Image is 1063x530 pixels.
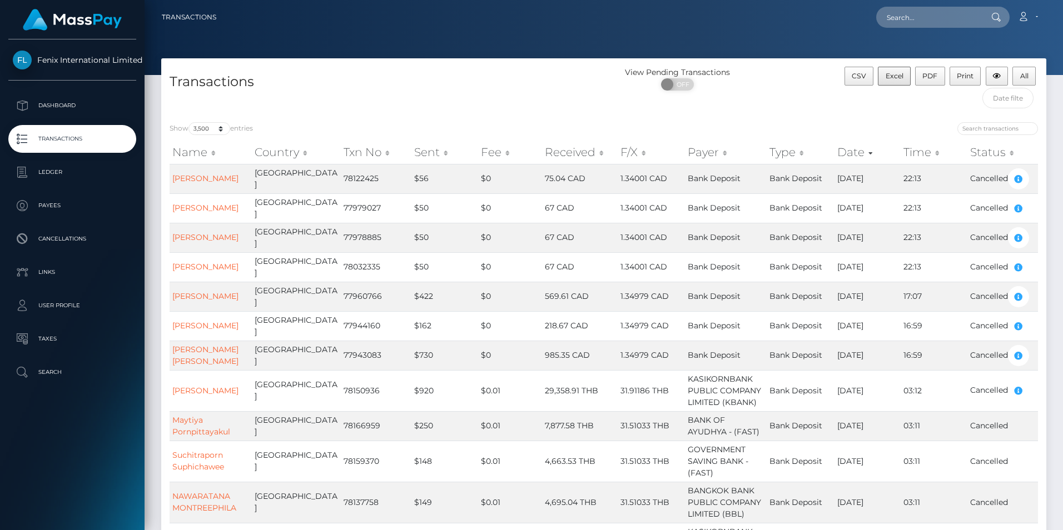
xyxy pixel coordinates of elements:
[618,482,685,523] td: 31.51033 THB
[8,55,136,65] span: Fenix International Limited
[252,441,341,482] td: [GEOGRAPHIC_DATA]
[13,297,132,314] p: User Profile
[618,252,685,282] td: 1.34001 CAD
[901,252,967,282] td: 22:13
[688,232,741,242] span: Bank Deposit
[688,173,741,183] span: Bank Deposit
[688,374,761,407] span: KASIKORNBANK PUBLIC COMPANY LIMITED (KBANK)
[618,141,685,163] th: F/X: activate to sort column ascending
[172,262,239,272] a: [PERSON_NAME]
[252,223,341,252] td: [GEOGRAPHIC_DATA]
[411,441,478,482] td: $148
[341,341,411,370] td: 77943083
[341,164,411,193] td: 78122425
[411,411,478,441] td: $250
[834,411,901,441] td: [DATE]
[688,203,741,213] span: Bank Deposit
[8,158,136,186] a: Ledger
[618,341,685,370] td: 1.34979 CAD
[957,72,973,80] span: Print
[8,225,136,253] a: Cancellations
[982,88,1034,108] input: Date filter
[618,411,685,441] td: 31.51033 THB
[967,482,1038,523] td: Cancelled
[688,262,741,272] span: Bank Deposit
[542,141,618,163] th: Received: activate to sort column ascending
[688,291,741,301] span: Bank Deposit
[618,370,685,411] td: 31.91186 THB
[411,223,478,252] td: $50
[542,223,618,252] td: 67 CAD
[8,325,136,353] a: Taxes
[967,370,1038,411] td: Cancelled
[1020,72,1029,80] span: All
[1012,67,1036,86] button: All
[8,258,136,286] a: Links
[901,311,967,341] td: 16:59
[542,252,618,282] td: 67 CAD
[542,482,618,523] td: 4,695.04 THB
[252,141,341,163] th: Country: activate to sort column ascending
[8,292,136,319] a: User Profile
[172,173,239,183] a: [PERSON_NAME]
[542,282,618,311] td: 569.61 CAD
[967,341,1038,370] td: Cancelled
[172,491,236,513] a: NAWARATANA MONTREEPHILA
[252,411,341,441] td: [GEOGRAPHIC_DATA]
[542,193,618,223] td: 67 CAD
[618,164,685,193] td: 1.34001 CAD
[478,141,542,163] th: Fee: activate to sort column ascending
[252,370,341,411] td: [GEOGRAPHIC_DATA]
[688,444,748,478] span: GOVERNMENT SAVING BANK - (FAST)
[901,164,967,193] td: 22:13
[411,164,478,193] td: $56
[967,223,1038,252] td: Cancelled
[411,341,478,370] td: $730
[767,370,834,411] td: Bank Deposit
[886,72,903,80] span: Excel
[172,291,239,301] a: [PERSON_NAME]
[13,331,132,347] p: Taxes
[901,411,967,441] td: 03:11
[542,311,618,341] td: 218.67 CAD
[834,441,901,482] td: [DATE]
[411,311,478,341] td: $162
[767,482,834,523] td: Bank Deposit
[8,192,136,219] a: Payees
[542,164,618,193] td: 75.04 CAD
[13,231,132,247] p: Cancellations
[172,386,239,396] a: [PERSON_NAME]
[834,252,901,282] td: [DATE]
[618,223,685,252] td: 1.34001 CAD
[478,441,542,482] td: $0.01
[23,9,122,31] img: MassPay Logo
[411,141,478,163] th: Sent: activate to sort column ascending
[967,252,1038,282] td: Cancelled
[478,311,542,341] td: $0
[922,72,937,80] span: PDF
[618,282,685,311] td: 1.34979 CAD
[967,282,1038,311] td: Cancelled
[667,78,695,91] span: OFF
[8,358,136,386] a: Search
[13,364,132,381] p: Search
[542,441,618,482] td: 4,663.53 THB
[767,223,834,252] td: Bank Deposit
[618,311,685,341] td: 1.34979 CAD
[834,482,901,523] td: [DATE]
[767,193,834,223] td: Bank Deposit
[986,67,1009,86] button: Column visibility
[341,223,411,252] td: 77978885
[252,282,341,311] td: [GEOGRAPHIC_DATA]
[967,141,1038,163] th: Status: activate to sort column ascending
[172,203,239,213] a: [PERSON_NAME]
[478,223,542,252] td: $0
[341,311,411,341] td: 77944160
[688,350,741,360] span: Bank Deposit
[188,122,230,135] select: Showentries
[901,193,967,223] td: 22:13
[876,7,981,28] input: Search...
[901,341,967,370] td: 16:59
[688,486,761,519] span: BANGKOK BANK PUBLIC COMPANY LIMITED (BBL)
[967,193,1038,223] td: Cancelled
